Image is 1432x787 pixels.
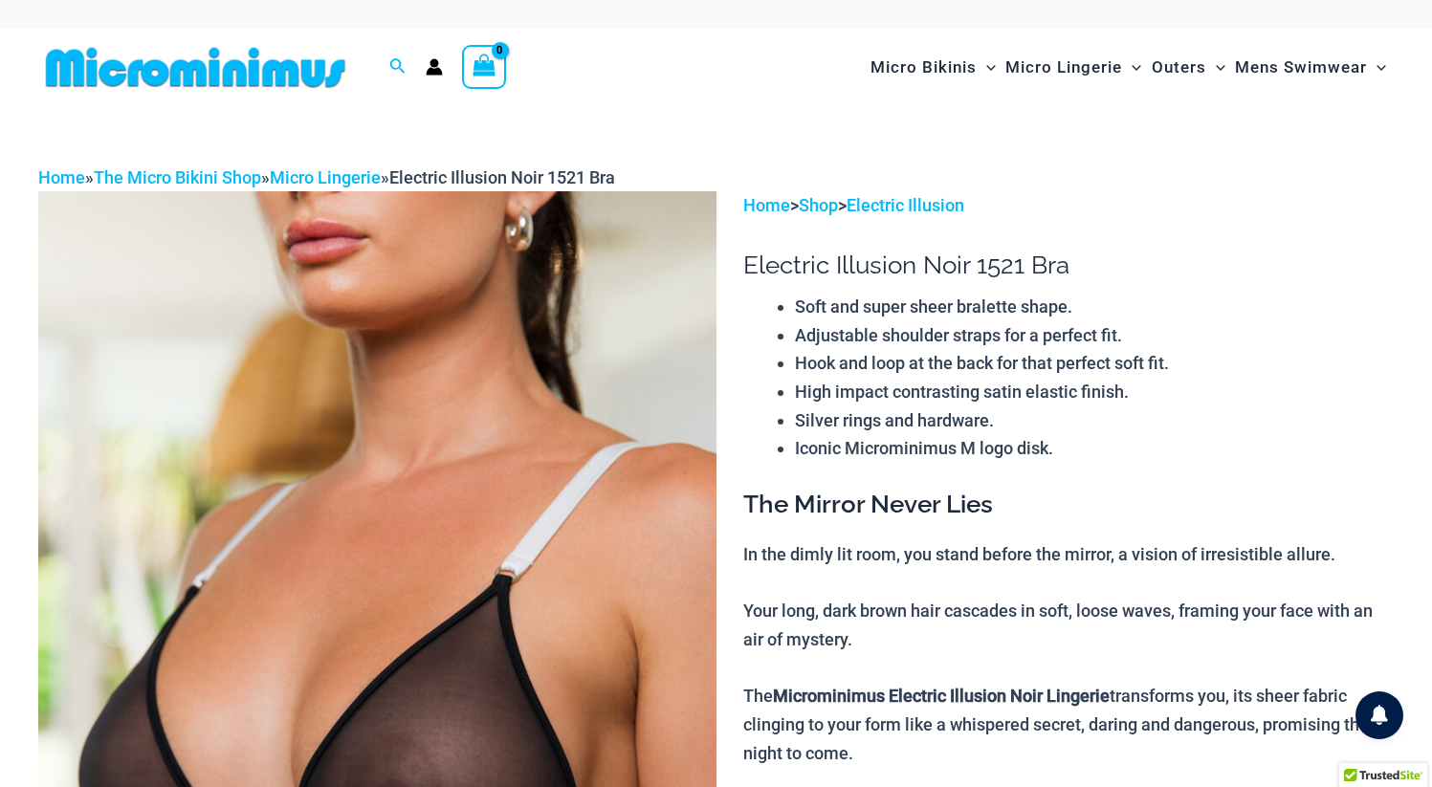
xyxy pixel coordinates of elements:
h1: Electric Illusion Noir 1521 Bra [743,251,1394,280]
h3: The Mirror Never Lies [743,489,1394,521]
span: Mens Swimwear [1235,43,1367,92]
li: Silver rings and hardware. [795,406,1394,435]
nav: Site Navigation [863,35,1394,99]
a: Electric Illusion [847,195,964,215]
span: Micro Lingerie [1005,43,1122,92]
a: Home [38,167,85,187]
span: Menu Toggle [1367,43,1386,92]
span: Menu Toggle [977,43,996,92]
span: Electric Illusion Noir 1521 Bra [389,167,615,187]
a: Home [743,195,790,215]
a: Micro Lingerie [270,167,381,187]
li: Iconic Microminimus M logo disk. [795,434,1394,463]
span: Menu Toggle [1122,43,1141,92]
span: Micro Bikinis [870,43,977,92]
span: Outers [1152,43,1206,92]
li: High impact contrasting satin elastic finish. [795,378,1394,406]
a: Mens SwimwearMenu ToggleMenu Toggle [1230,38,1391,97]
span: Menu Toggle [1206,43,1225,92]
a: Micro BikinisMenu ToggleMenu Toggle [866,38,1001,97]
b: Microminimus Electric Illusion Noir Lingerie [773,686,1110,706]
a: Shop [799,195,838,215]
img: MM SHOP LOGO FLAT [38,46,353,89]
a: OutersMenu ToggleMenu Toggle [1147,38,1230,97]
span: » » » [38,167,615,187]
a: Account icon link [426,58,443,76]
li: Hook and loop at the back for that perfect soft fit. [795,349,1394,378]
a: Search icon link [389,55,407,79]
li: Soft and super sheer bralette shape. [795,293,1394,321]
p: > > [743,191,1394,220]
a: Micro LingerieMenu ToggleMenu Toggle [1001,38,1146,97]
a: The Micro Bikini Shop [94,167,261,187]
li: Adjustable shoulder straps for a perfect fit. [795,321,1394,350]
a: View Shopping Cart, empty [462,45,506,89]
